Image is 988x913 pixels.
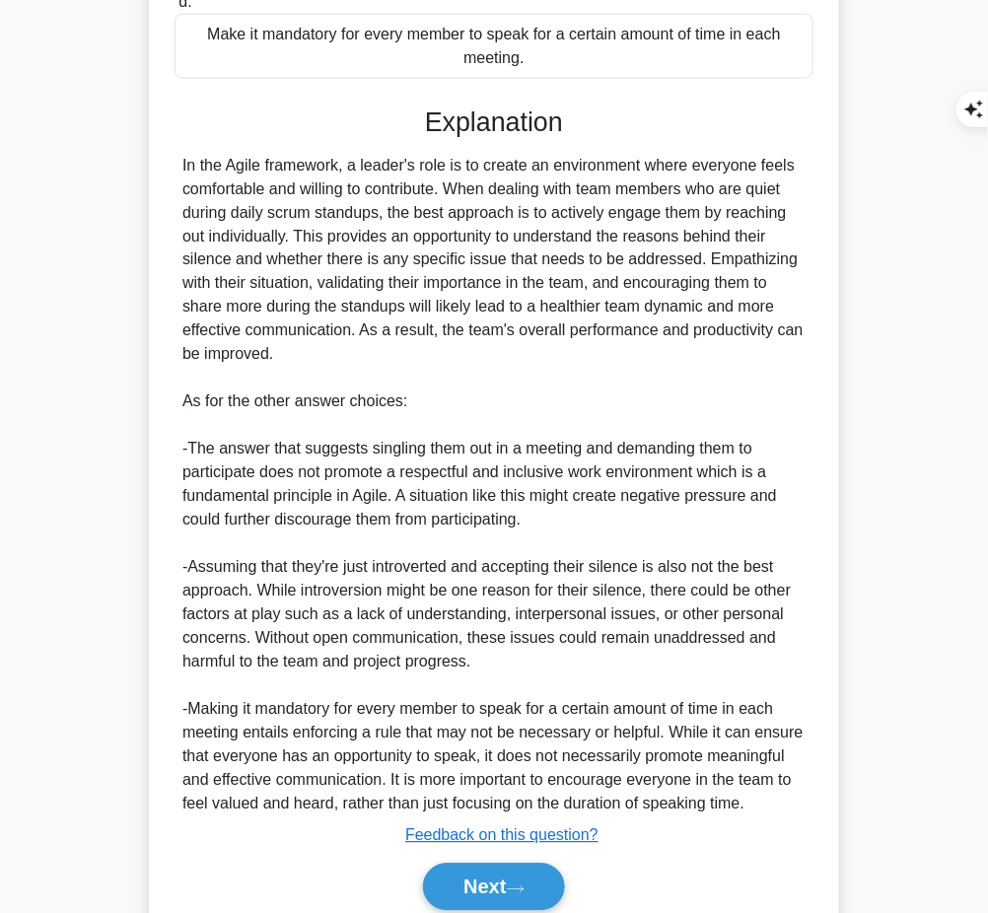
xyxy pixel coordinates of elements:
[423,864,564,911] button: Next
[175,14,813,79] div: Make it mandatory for every member to speak for a certain amount of time in each meeting.
[405,827,599,844] a: Feedback on this question?
[182,154,806,816] div: In the Agile framework, a leader's role is to create an environment where everyone feels comforta...
[186,106,802,138] h3: Explanation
